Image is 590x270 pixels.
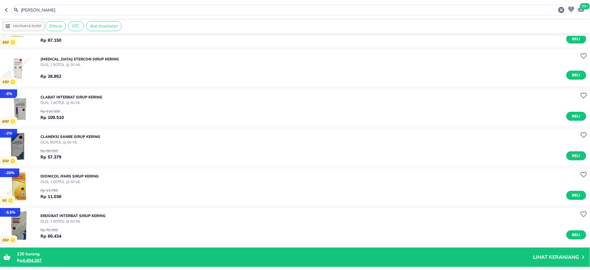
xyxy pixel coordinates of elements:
[5,91,12,97] p: - 6 %
[40,94,102,100] p: CLABAT Interbat SIRUP KERING
[571,113,582,120] span: Beli
[40,140,100,145] p: DUS, BOTOL @ 60 ML
[566,112,586,121] button: Beli
[40,114,64,121] p: Rp 109.510
[2,159,10,163] p: 300
[566,230,586,239] button: Beli
[40,56,119,62] p: [MEDICAL_DATA] Etercon SIRUP KERING
[86,21,122,31] div: Alat Kesehatan
[40,219,105,224] p: DUS, 1 BOTOL @ 60 ML
[2,40,10,45] p: 450
[40,109,64,114] p: Rp 116.500
[40,100,102,106] p: DUS, 1 BOTOL @ 60 ML
[40,154,61,160] p: Rp 57.379
[68,23,84,29] span: OTC
[40,193,61,200] p: Rp 11.036
[576,4,585,13] button: 99+
[571,153,582,159] span: Beli
[68,21,84,31] div: OTC
[2,21,44,31] button: Urutkan & Filter
[2,119,10,124] p: 600
[86,23,121,29] span: Alat Kesehatan
[17,251,533,257] p: barang
[17,251,24,257] span: 136
[40,148,61,154] p: Rp 58.550
[40,134,100,140] p: CLANEKSI Sanbe SIRUP KERING
[40,62,119,68] p: DUS, 1 BOTOL @ 30 ML
[40,179,99,185] p: DUS, 1 BOTOL @ 60 ML
[40,188,61,193] p: Rp 13.795
[5,130,12,136] p: - 2 %
[2,80,10,84] p: 150
[13,24,41,29] p: Urutkan & Filter
[40,213,105,219] p: ERDOBAT Interbat SIRUP KERING
[40,227,61,233] p: Rp 70.300
[5,170,14,176] p: - 20 %
[2,198,8,203] p: 50
[20,7,558,13] input: Cari 4000+ produk di sini
[566,35,586,44] button: Beli
[22,258,42,263] tcxspan: Call 4.494.397 via 3CX
[40,73,61,80] p: Rp 28.852
[571,72,582,78] span: Beli
[40,233,61,239] p: Rp 66.434
[40,173,99,179] p: DIONICOL Ifars SIRUP KERING
[566,151,586,160] button: Beli
[566,71,586,80] button: Beli
[40,37,61,44] p: Rp 87.150
[5,210,15,215] p: - 5.5 %
[566,191,586,200] button: Beli
[571,192,582,199] span: Beli
[2,238,10,243] p: 350
[571,36,582,42] span: Beli
[45,21,66,31] div: Ethical
[46,23,66,29] span: Ethical
[17,258,42,263] span: Rp
[571,232,582,238] span: Beli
